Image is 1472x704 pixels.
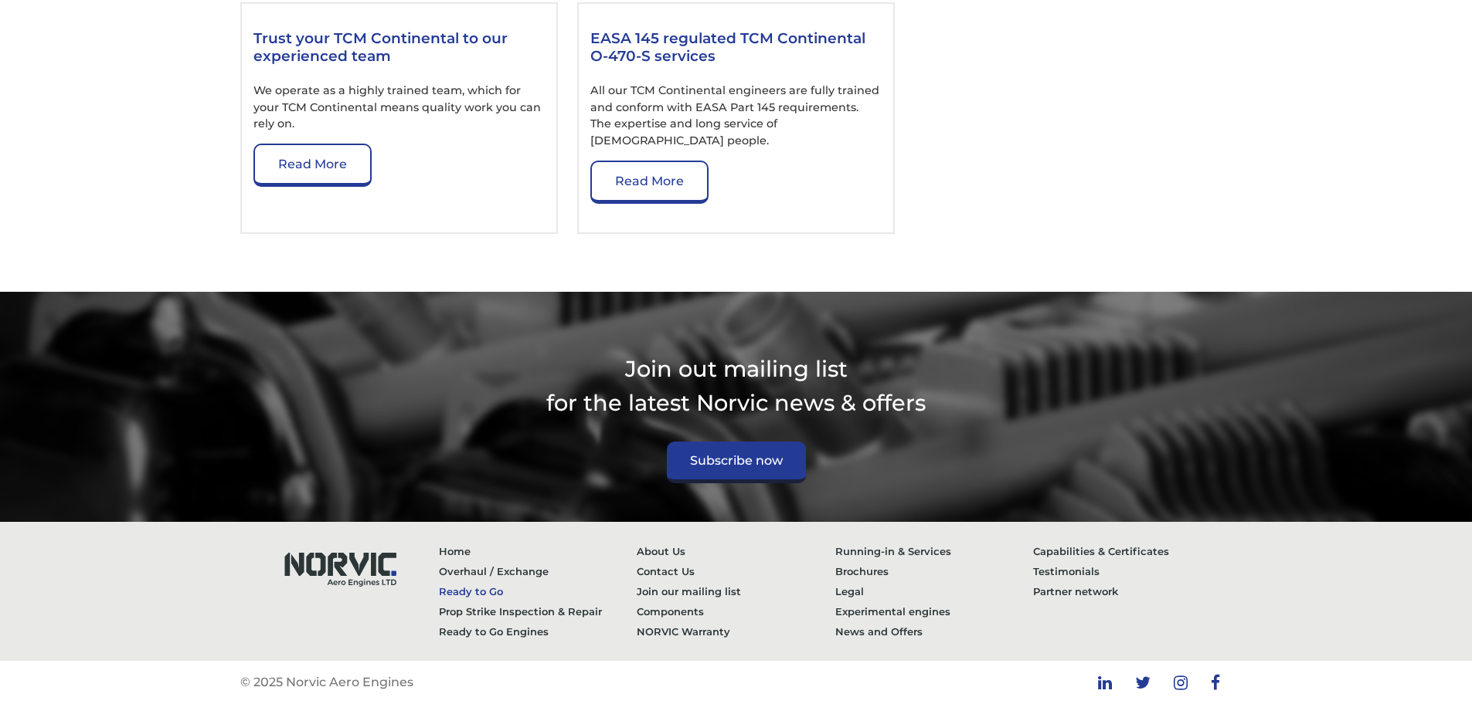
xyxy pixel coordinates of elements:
a: Ready to Go Engines [439,621,637,641]
a: Capabilities & Certificates [1033,541,1232,561]
a: Home [439,541,637,561]
a: Subscribe now [667,442,806,483]
a: Overhaul / Exchange [439,561,637,581]
a: Contact Us [637,561,835,581]
p: All our TCM Continental engineers are fully trained and conform with EASA Part 145 requirements. ... [590,83,882,149]
a: Experimental engines [835,601,1034,621]
p: Join out mailing list for the latest Norvic news & offers [240,352,1232,418]
a: Testimonials [1033,561,1232,581]
a: News and Offers [835,621,1034,641]
a: Prop Strike Inspection & Repair [439,601,637,621]
a: Read More [590,161,709,204]
a: Components [637,601,835,621]
a: Brochures [835,561,1034,581]
a: About Us [637,541,835,561]
h3: Trust your TCM Continental to our experienced team [253,29,545,68]
a: NORVIC Warranty [637,621,835,641]
a: Ready to Go [439,581,637,601]
a: Running-in & Services [835,541,1034,561]
a: Partner network [1033,581,1232,601]
p: We operate as a highly trained team, which for your TCM Continental means quality work you can re... [253,83,545,133]
h3: EASA 145 regulated TCM Continental O-470-S services [590,29,882,68]
a: Read More [253,144,372,187]
a: Legal [835,581,1034,601]
a: Join our mailing list [637,581,835,601]
img: Norvic Aero Engines logo [270,541,409,594]
p: © 2025 Norvic Aero Engines [240,673,413,692]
